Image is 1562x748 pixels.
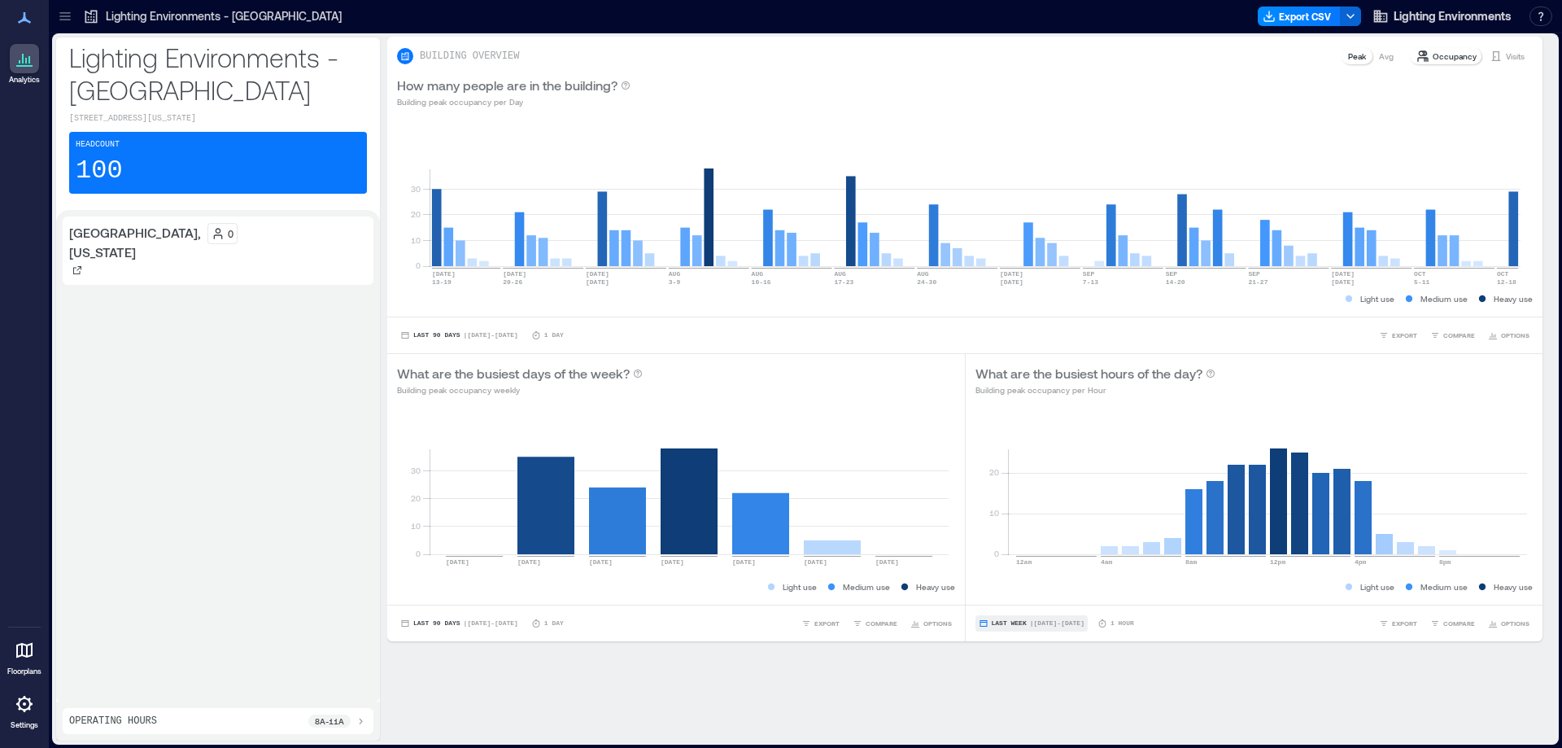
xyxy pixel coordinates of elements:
[1497,270,1509,278] text: OCT
[76,138,120,151] p: Headcount
[397,364,630,383] p: What are the busiest days of the week?
[432,278,452,286] text: 13-19
[411,184,421,194] tspan: 30
[1485,327,1533,343] button: OPTIONS
[866,619,897,628] span: COMPARE
[397,327,521,343] button: Last 90 Days |[DATE]-[DATE]
[589,558,613,566] text: [DATE]
[1414,270,1426,278] text: OCT
[544,619,564,628] p: 1 Day
[843,580,890,593] p: Medium use
[1185,558,1198,566] text: 8am
[69,715,157,728] p: Operating Hours
[1258,7,1341,26] button: Export CSV
[4,39,45,90] a: Analytics
[923,619,952,628] span: OPTIONS
[834,270,846,278] text: AUG
[315,715,344,728] p: 8a - 11a
[69,41,367,106] p: Lighting Environments - [GEOGRAPHIC_DATA]
[975,615,1088,632] button: Last Week |[DATE]-[DATE]
[783,580,817,593] p: Light use
[544,330,564,340] p: 1 Day
[849,615,901,632] button: COMPARE
[1331,270,1355,278] text: [DATE]
[1000,278,1023,286] text: [DATE]
[1420,580,1468,593] p: Medium use
[1248,278,1267,286] text: 21-27
[1083,270,1095,278] text: SEP
[1368,3,1516,29] button: Lighting Environments
[411,235,421,245] tspan: 10
[1501,619,1529,628] span: OPTIONS
[1439,558,1451,566] text: 8pm
[397,76,617,95] p: How many people are in the building?
[76,155,123,187] p: 100
[517,558,541,566] text: [DATE]
[1379,50,1394,63] p: Avg
[11,720,38,730] p: Settings
[411,466,421,475] tspan: 30
[503,270,526,278] text: [DATE]
[1394,8,1512,24] span: Lighting Environments
[1443,619,1475,628] span: COMPARE
[1166,270,1178,278] text: SEP
[1376,327,1420,343] button: EXPORT
[416,260,421,270] tspan: 0
[1331,278,1355,286] text: [DATE]
[411,521,421,531] tspan: 10
[420,50,519,63] p: BUILDING OVERVIEW
[1497,278,1516,286] text: 12-18
[1392,330,1417,340] span: EXPORT
[1443,330,1475,340] span: COMPARE
[1427,327,1478,343] button: COMPARE
[907,615,955,632] button: OPTIONS
[875,558,899,566] text: [DATE]
[106,8,342,24] p: Lighting Environments - [GEOGRAPHIC_DATA]
[988,467,998,477] tspan: 20
[1101,558,1113,566] text: 4am
[5,685,44,735] a: Settings
[814,619,840,628] span: EXPORT
[1248,270,1260,278] text: SEP
[9,75,40,85] p: Analytics
[798,615,843,632] button: EXPORT
[411,209,421,219] tspan: 20
[1501,330,1529,340] span: OPTIONS
[446,558,469,566] text: [DATE]
[1355,558,1367,566] text: 4pm
[397,383,643,396] p: Building peak occupancy weekly
[69,223,201,262] p: [GEOGRAPHIC_DATA], [US_STATE]
[2,631,46,681] a: Floorplans
[1414,278,1429,286] text: 5-11
[1506,50,1525,63] p: Visits
[586,278,609,286] text: [DATE]
[732,558,756,566] text: [DATE]
[1392,619,1417,628] span: EXPORT
[804,558,827,566] text: [DATE]
[1166,278,1185,286] text: 14-20
[1360,580,1394,593] p: Light use
[228,227,233,240] p: 0
[1000,270,1023,278] text: [DATE]
[752,278,771,286] text: 10-16
[669,278,681,286] text: 3-9
[975,383,1215,396] p: Building peak occupancy per Hour
[69,112,367,125] p: [STREET_ADDRESS][US_STATE]
[416,549,421,558] tspan: 0
[661,558,684,566] text: [DATE]
[1433,50,1477,63] p: Occupancy
[1485,615,1533,632] button: OPTIONS
[993,549,998,558] tspan: 0
[1270,558,1285,566] text: 12pm
[1348,50,1366,63] p: Peak
[586,270,609,278] text: [DATE]
[1494,580,1533,593] p: Heavy use
[7,667,41,676] p: Floorplans
[397,95,630,108] p: Building peak occupancy per Day
[975,364,1202,383] p: What are the busiest hours of the day?
[1420,292,1468,305] p: Medium use
[1360,292,1394,305] p: Light use
[669,270,681,278] text: AUG
[988,508,998,518] tspan: 10
[1083,278,1098,286] text: 7-13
